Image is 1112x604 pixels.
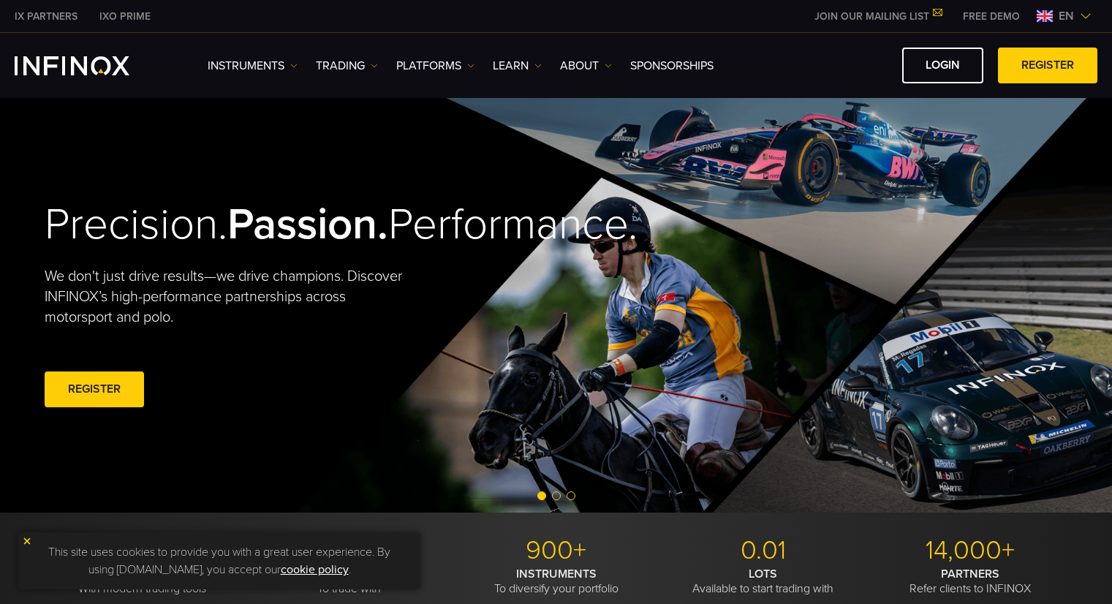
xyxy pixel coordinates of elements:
p: We don't just drive results—we drive champions. Discover INFINOX’s high-performance partnerships ... [45,266,413,328]
p: 0.01 [665,535,861,567]
p: 900+ [458,535,654,567]
span: Go to slide 3 [567,491,575,500]
span: en [1053,7,1080,25]
span: Go to slide 1 [537,491,546,500]
a: PLATFORMS [396,57,474,75]
a: ABOUT [560,57,612,75]
a: TRADING [316,57,378,75]
a: Instruments [208,57,298,75]
a: INFINOX [88,9,162,24]
a: SPONSORSHIPS [630,57,714,75]
p: Refer clients to INFINOX [872,567,1068,596]
a: INFINOX Logo [15,56,164,75]
span: Go to slide 2 [552,491,561,500]
a: REGISTER [45,371,144,407]
strong: PARTNERS [941,567,999,581]
a: cookie policy [281,562,349,577]
p: Available to start trading with [665,567,861,596]
a: INFINOX MENU [952,9,1031,24]
a: INFINOX [4,9,88,24]
img: yellow close icon [22,536,32,546]
a: REGISTER [998,48,1097,83]
a: LOGIN [902,48,983,83]
a: Learn [493,57,542,75]
strong: Passion. [227,198,388,251]
p: This site uses cookies to provide you with a great user experience. By using [DOMAIN_NAME], you a... [26,540,413,582]
a: JOIN OUR MAILING LIST [803,10,952,23]
p: 14,000+ [872,535,1068,567]
p: To diversify your portfolio [458,567,654,596]
h2: Precision. Performance. [45,198,505,252]
strong: INSTRUMENTS [516,567,597,581]
strong: LOTS [749,567,777,581]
